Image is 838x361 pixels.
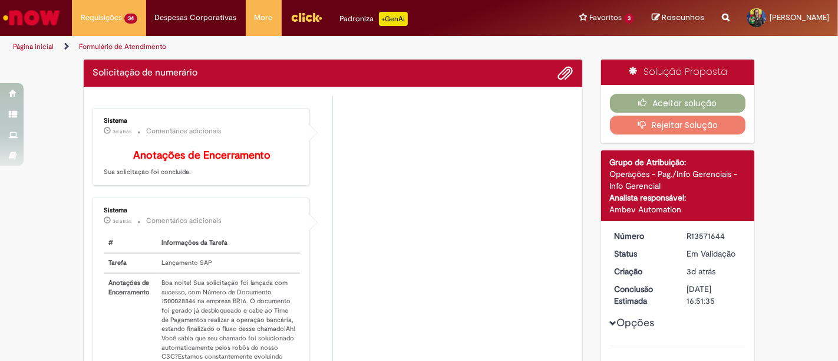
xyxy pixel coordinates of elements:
[687,248,741,260] div: Em Validação
[606,230,678,242] dt: Número
[133,149,270,162] b: Anotações de Encerramento
[558,65,573,81] button: Adicionar anexos
[157,234,300,253] th: Informações da Tarefa
[104,253,157,273] th: Tarefa
[662,12,704,23] span: Rascunhos
[379,12,408,26] p: +GenAi
[652,12,704,24] a: Rascunhos
[589,12,622,24] span: Favoritos
[146,126,222,136] small: Comentários adicionais
[9,36,550,58] ul: Trilhas de página
[104,117,300,124] div: Sistema
[606,265,678,277] dt: Criação
[13,42,54,51] a: Página inicial
[104,150,300,177] p: Sua solicitação foi concluída.
[146,216,222,226] small: Comentários adicionais
[79,42,166,51] a: Formulário de Atendimento
[104,207,300,214] div: Sistema
[606,248,678,260] dt: Status
[81,12,122,24] span: Requisições
[606,283,678,307] dt: Conclusão Estimada
[610,204,746,215] div: Ambev Automation
[687,265,741,277] div: 26/09/2025 16:33:12
[113,128,131,135] time: 26/09/2025 18:02:38
[104,234,157,253] th: #
[113,128,131,135] span: 3d atrás
[610,168,746,192] div: Operações - Pag./Info Gerenciais - Info Gerencial
[687,230,741,242] div: R13571644
[124,14,137,24] span: 34
[610,156,746,168] div: Grupo de Atribuição:
[157,253,300,273] td: Lançamento SAP
[687,266,715,277] time: 26/09/2025 16:33:12
[340,12,408,26] div: Padroniza
[113,218,131,225] time: 26/09/2025 18:02:36
[601,60,755,85] div: Solução Proposta
[687,283,741,307] div: [DATE] 16:51:35
[610,192,746,204] div: Analista responsável:
[610,116,746,134] button: Rejeitar Solução
[1,6,62,29] img: ServiceNow
[610,94,746,113] button: Aceitar solução
[687,266,715,277] span: 3d atrás
[255,12,273,24] span: More
[770,12,829,22] span: [PERSON_NAME]
[93,68,197,78] h2: Solicitação de numerário Histórico de tíquete
[291,8,322,26] img: click_logo_yellow_360x200.png
[155,12,237,24] span: Despesas Corporativas
[624,14,634,24] span: 3
[113,218,131,225] span: 3d atrás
